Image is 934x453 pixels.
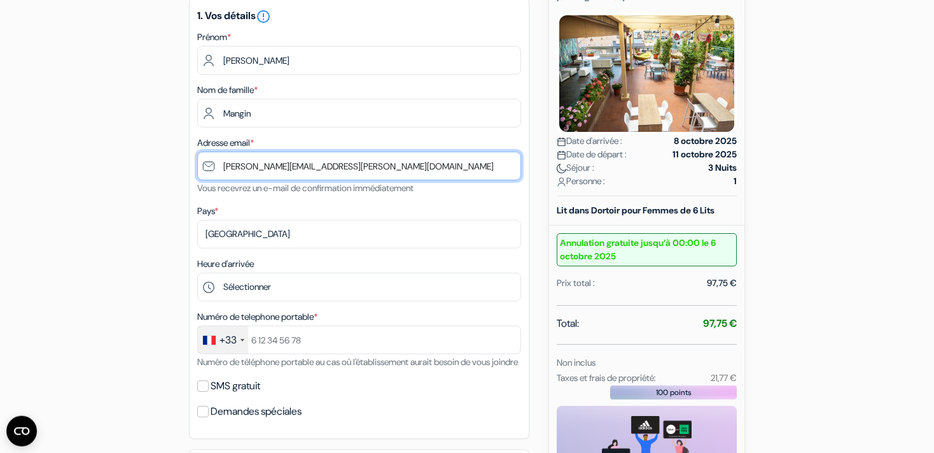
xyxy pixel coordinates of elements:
[557,150,566,160] img: calendar.svg
[703,317,737,330] strong: 97,75 €
[197,205,218,218] label: Pays
[197,152,521,180] input: Entrer adresse e-mail
[557,164,566,173] img: moon.svg
[197,31,231,44] label: Prénom
[197,310,317,324] label: Numéro de telephone portable
[211,403,302,421] label: Demandes spéciales
[220,333,237,348] div: +33
[557,205,714,216] b: Lit dans Dortoir pour Femmes de 6 Lits
[557,357,596,368] small: Non inclus
[6,416,37,447] button: Ouvrir le widget CMP
[256,9,271,24] i: error_outline
[557,277,595,290] div: Prix total :
[557,134,622,148] span: Date d'arrivée :
[707,277,737,290] div: 97,75 €
[557,161,594,175] span: Séjour :
[656,387,692,398] span: 100 points
[557,177,566,187] img: user_icon.svg
[211,377,260,395] label: SMS gratuit
[197,136,254,150] label: Adresse email
[197,182,414,194] small: Vous recevrez un e-mail de confirmation immédiatement
[256,9,271,22] a: error_outline
[197,326,521,354] input: 6 12 34 56 78
[557,137,566,147] img: calendar.svg
[557,372,656,384] small: Taxes et frais de propriété:
[557,175,605,188] span: Personne :
[557,316,579,331] span: Total:
[197,83,258,97] label: Nom de famille
[734,175,737,188] strong: 1
[673,148,737,161] strong: 11 octobre 2025
[557,233,737,266] small: Annulation gratuite jusqu’à 00:00 le 6 octobre 2025
[197,9,521,24] h5: 1. Vos détails
[198,326,248,354] div: France: +33
[711,372,737,384] small: 21,77 €
[197,46,521,75] input: Entrez votre prénom
[197,356,518,368] small: Numéro de téléphone portable au cas où l'établissement aurait besoin de vous joindre
[708,161,737,175] strong: 3 Nuits
[197,257,254,271] label: Heure d'arrivée
[674,134,737,148] strong: 8 octobre 2025
[557,148,627,161] span: Date de départ :
[197,99,521,127] input: Entrer le nom de famille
